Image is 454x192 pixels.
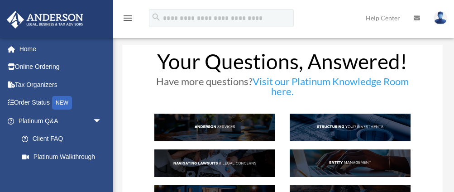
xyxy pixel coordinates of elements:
[253,75,409,102] a: Visit our Platinum Knowledge Room here.
[122,13,133,24] i: menu
[93,112,111,130] span: arrow_drop_down
[13,148,115,166] a: Platinum Walkthrough
[154,77,411,101] h3: Have more questions?
[6,40,115,58] a: Home
[290,114,411,141] img: StructInv_hdr
[6,112,115,130] a: Platinum Q&Aarrow_drop_down
[6,58,115,76] a: Online Ordering
[154,51,411,77] h1: Your Questions, Answered!
[154,149,276,177] img: NavLaw_hdr
[122,16,133,24] a: menu
[4,11,86,29] img: Anderson Advisors Platinum Portal
[154,114,276,141] img: AndServ_hdr
[290,149,411,177] img: EntManag_hdr
[151,12,161,22] i: search
[6,76,115,94] a: Tax Organizers
[52,96,72,110] div: NEW
[13,130,111,148] a: Client FAQ
[6,94,115,112] a: Order StatusNEW
[434,11,447,24] img: User Pic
